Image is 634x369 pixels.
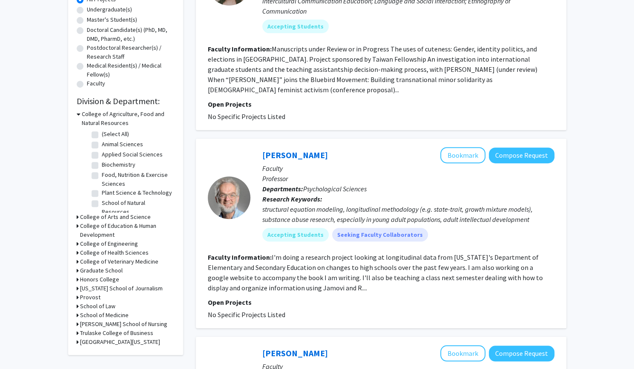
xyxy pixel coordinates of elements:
b: Faculty Information: [208,253,272,261]
label: Applied Social Sciences [102,150,163,159]
h3: [GEOGRAPHIC_DATA][US_STATE] [80,338,160,346]
mat-chip: Accepting Students [262,20,329,33]
label: Doctoral Candidate(s) (PhD, MD, DMD, PharmD, etc.) [87,26,175,43]
mat-chip: Seeking Faculty Collaborators [332,228,428,241]
mat-chip: Accepting Students [262,228,329,241]
b: Research Keywords: [262,195,322,203]
label: School of Natural Resources [102,199,172,216]
h3: College of Veterinary Medicine [80,257,158,266]
fg-read-more: Manuscripts under Review or in Progress The uses of cuteness: Gender, identity politics, and elec... [208,45,537,94]
h3: [US_STATE] School of Journalism [80,284,163,293]
label: Faculty [87,79,105,88]
label: Biochemistry [102,160,135,169]
p: Open Projects [208,297,554,307]
fg-read-more: I'm doing a research project looking at longitudinal data from [US_STATE]'s Department of Element... [208,253,543,292]
h3: College of Education & Human Development [80,221,175,239]
h3: College of Engineering [80,239,138,248]
button: Compose Request to Phillip Wood [489,148,554,163]
label: Medical Resident(s) / Medical Fellow(s) [87,61,175,79]
h3: School of Law [80,302,115,311]
span: No Specific Projects Listed [208,310,285,319]
h2: Division & Department: [77,96,175,106]
span: No Specific Projects Listed [208,112,285,121]
label: Master's Student(s) [87,15,137,24]
button: Add Phillip Wood to Bookmarks [440,147,485,163]
a: [PERSON_NAME] [262,150,328,160]
div: structural equation modeling, longitudinal methodology (e.g. state-trait, growth mixture models),... [262,204,554,224]
p: Faculty [262,163,554,173]
h3: College of Arts and Science [80,213,151,221]
h3: Provost [80,293,100,302]
h3: College of Agriculture, Food and Natural Resources [82,110,175,128]
button: Compose Request to Peng Tian [489,346,554,361]
label: Food, Nutrition & Exercise Sciences [102,170,172,188]
b: Departments: [262,184,303,193]
h3: Trulaske College of Business [80,329,153,338]
a: [PERSON_NAME] [262,348,328,358]
span: Psychological Sciences [303,184,367,193]
label: Plant Science & Technology [102,188,172,197]
label: Undergraduate(s) [87,5,132,14]
iframe: Chat [6,331,36,363]
h3: School of Medicine [80,311,129,320]
h3: [PERSON_NAME] School of Nursing [80,320,167,329]
label: (Select All) [102,130,129,139]
p: Open Projects [208,99,554,109]
label: Postdoctoral Researcher(s) / Research Staff [87,43,175,61]
h3: College of Health Sciences [80,248,149,257]
p: Professor [262,173,554,184]
b: Faculty Information: [208,45,272,53]
button: Add Peng Tian to Bookmarks [440,345,485,361]
h3: Graduate School [80,266,123,275]
label: Animal Sciences [102,140,143,149]
h3: Honors College [80,275,119,284]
